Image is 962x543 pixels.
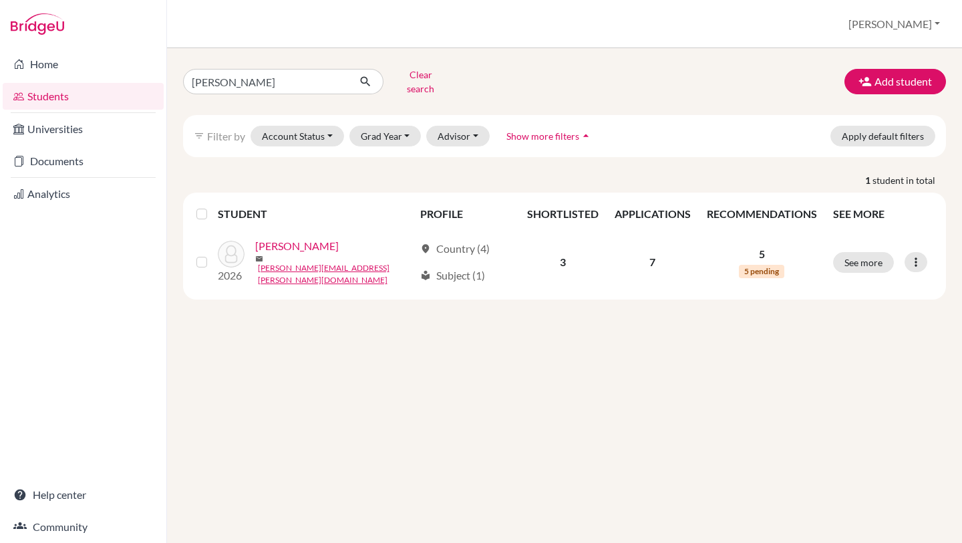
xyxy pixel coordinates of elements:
[412,198,519,230] th: PROFILE
[255,255,263,263] span: mail
[420,270,431,281] span: local_library
[420,267,485,284] div: Subject (1)
[183,69,349,94] input: Find student by name...
[218,241,245,267] img: Rivera, Marcia
[607,198,699,230] th: APPLICATIONS
[607,230,699,294] td: 7
[506,130,579,142] span: Show more filters
[3,181,164,207] a: Analytics
[420,241,490,257] div: Country (4)
[258,262,414,286] a: [PERSON_NAME][EMAIL_ADDRESS][PERSON_NAME][DOMAIN_NAME]
[3,83,164,110] a: Students
[383,64,458,99] button: Clear search
[495,126,604,146] button: Show more filtersarrow_drop_up
[833,252,894,273] button: See more
[255,238,339,254] a: [PERSON_NAME]
[519,230,607,294] td: 3
[420,243,431,254] span: location_on
[872,173,946,187] span: student in total
[426,126,490,146] button: Advisor
[3,148,164,175] a: Documents
[739,265,784,278] span: 5 pending
[11,13,64,35] img: Bridge-U
[519,198,607,230] th: SHORTLISTED
[842,11,946,37] button: [PERSON_NAME]
[349,126,422,146] button: Grad Year
[825,198,941,230] th: SEE MORE
[251,126,344,146] button: Account Status
[3,481,164,508] a: Help center
[865,173,872,187] strong: 1
[579,129,593,142] i: arrow_drop_up
[699,198,825,230] th: RECOMMENDATIONS
[844,69,946,94] button: Add student
[3,51,164,78] a: Home
[707,246,817,262] p: 5
[830,126,935,146] button: Apply default filters
[218,267,245,284] p: 2026
[194,130,204,141] i: filter_list
[218,198,412,230] th: STUDENT
[207,130,245,142] span: Filter by
[3,116,164,142] a: Universities
[3,514,164,540] a: Community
